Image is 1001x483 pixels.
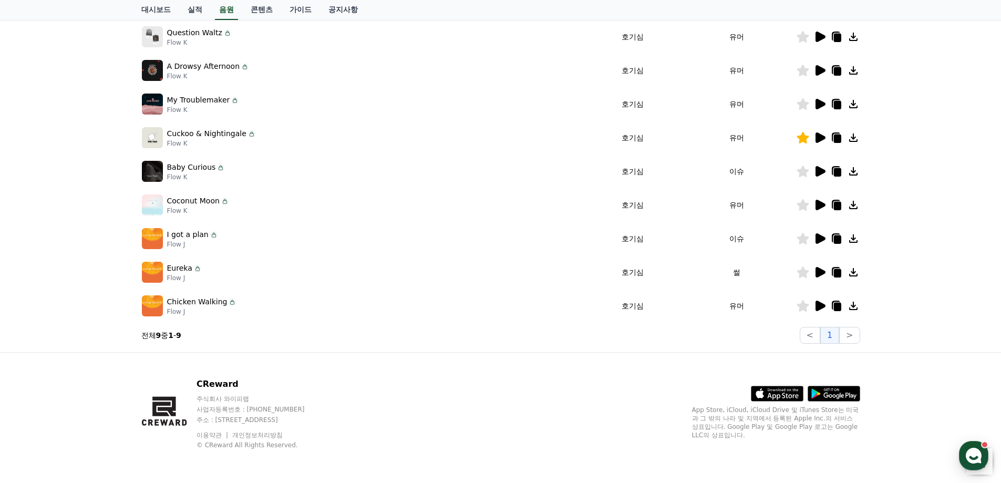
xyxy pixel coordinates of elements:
[167,296,228,307] p: Chicken Walking
[167,95,230,106] p: My Troublemaker
[162,349,175,357] span: 설정
[167,173,225,181] p: Flow K
[136,333,202,359] a: 설정
[588,255,678,289] td: 호기심
[142,161,163,182] img: music
[678,155,796,188] td: 이슈
[588,188,678,222] td: 호기심
[678,121,796,155] td: 유머
[588,289,678,323] td: 호기심
[197,431,230,439] a: 이용약관
[156,331,161,340] strong: 9
[167,207,229,215] p: Flow K
[678,87,796,121] td: 유머
[142,228,163,249] img: music
[820,327,839,344] button: 1
[678,222,796,255] td: 이슈
[800,327,820,344] button: <
[167,229,209,240] p: I got a plan
[197,441,325,449] p: © CReward All Rights Reserved.
[168,331,173,340] strong: 1
[167,106,240,114] p: Flow K
[678,20,796,54] td: 유머
[588,155,678,188] td: 호기심
[167,196,220,207] p: Coconut Moon
[588,20,678,54] td: 호기심
[167,139,256,148] p: Flow K
[141,330,181,341] p: 전체 중 -
[197,395,325,403] p: 주식회사 와이피랩
[142,94,163,115] img: music
[167,61,240,72] p: A Drowsy Afternoon
[167,27,222,38] p: Question Waltz
[142,127,163,148] img: music
[142,60,163,81] img: music
[142,194,163,215] img: music
[588,121,678,155] td: 호기심
[167,274,202,282] p: Flow J
[197,405,325,414] p: 사업자등록번호 : [PHONE_NUMBER]
[678,54,796,87] td: 유머
[167,162,216,173] p: Baby Curious
[197,378,325,390] p: CReward
[197,416,325,424] p: 주소 : [STREET_ADDRESS]
[167,38,232,47] p: Flow K
[588,87,678,121] td: 호기심
[33,349,39,357] span: 홈
[3,333,69,359] a: 홈
[588,222,678,255] td: 호기심
[692,406,860,439] p: App Store, iCloud, iCloud Drive 및 iTunes Store는 미국과 그 밖의 나라 및 지역에서 등록된 Apple Inc.의 서비스 상표입니다. Goo...
[588,54,678,87] td: 호기심
[678,289,796,323] td: 유머
[678,255,796,289] td: 썰
[167,240,218,249] p: Flow J
[142,26,163,47] img: music
[167,128,246,139] p: Cuckoo & Nightingale
[142,262,163,283] img: music
[142,295,163,316] img: music
[167,307,237,316] p: Flow J
[167,72,250,80] p: Flow K
[167,263,192,274] p: Eureka
[678,188,796,222] td: 유머
[96,350,109,358] span: 대화
[176,331,181,340] strong: 9
[839,327,860,344] button: >
[69,333,136,359] a: 대화
[232,431,283,439] a: 개인정보처리방침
